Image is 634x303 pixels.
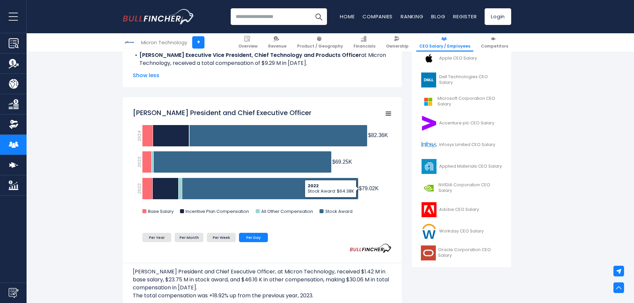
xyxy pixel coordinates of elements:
[123,9,195,24] img: Bullfincher logo
[133,292,392,300] p: The total compensation was +18.92% up from the previous year, 2023.
[9,119,19,129] img: Ownership
[417,157,506,176] a: Applied Materials CEO Salary
[136,130,142,141] text: 2024
[481,44,508,49] span: Competitors
[417,222,506,240] a: Workday CEO Salary
[354,44,375,49] span: Financials
[485,8,511,25] a: Login
[439,74,502,85] span: Dell Technologies CEO Salary
[123,9,194,24] a: Go to homepage
[416,33,473,52] a: CEO Salary / Employees
[417,92,506,111] a: Microsoft Corporation CEO Salary
[351,33,378,52] a: Financials
[417,136,506,154] a: Infosys Limited CEO Salary
[437,96,502,107] span: Microsoft Corporation CEO Salary
[439,142,495,148] span: Infosys Limited CEO Salary
[268,44,286,49] span: Revenue
[401,13,423,20] a: Ranking
[421,224,437,239] img: WDAY logo
[239,233,268,242] li: Per Day
[133,108,311,117] tspan: [PERSON_NAME] President and Chief Executive Officer
[478,33,511,52] a: Competitors
[142,233,171,242] li: Per Year
[133,105,392,221] svg: Sanjay Mehrotra President and Chief Executive Officer
[421,137,437,152] img: INFY logo
[265,33,289,52] a: Revenue
[340,13,355,20] a: Home
[136,183,142,194] text: 2022
[438,247,502,258] span: Oracle Corporation CEO Salary
[453,13,477,20] a: Register
[332,159,352,165] tspan: $69.25K
[439,207,479,213] span: Adobe CEO Salary
[417,49,506,68] a: Apple CEO Salary
[421,181,436,196] img: NVDA logo
[439,56,477,61] span: Apple CEO Salary
[417,201,506,219] a: Adobe CEO Salary
[421,202,437,217] img: ADBE logo
[310,8,327,25] button: Search
[431,13,445,20] a: Blog
[417,114,506,132] a: Accenture plc CEO Salary
[439,164,502,169] span: Applied Materials CEO Salary
[325,208,353,215] text: Stock Award
[294,33,346,52] a: Product / Geography
[136,157,142,167] text: 2023
[439,120,494,126] span: Accenture plc CEO Salary
[419,44,470,49] span: CEO Salary / Employees
[421,159,437,174] img: AMAT logo
[139,51,361,59] b: [PERSON_NAME] Executive Vice President, Chief Technology and Products Officer
[148,208,174,215] text: Base Salary
[297,44,343,49] span: Product / Geography
[192,36,204,49] a: +
[368,132,388,138] tspan: $82.36K
[421,94,436,109] img: MSFT logo
[421,245,436,260] img: ORCL logo
[186,208,249,215] text: Incentive Plan Compensation
[362,13,393,20] a: Companies
[439,228,484,234] span: Workday CEO Salary
[207,233,236,242] li: Per Week
[438,182,502,194] span: NVIDIA Corporation CEO Salary
[133,268,392,292] p: [PERSON_NAME] President and Chief Executive Officer, at Micron Technology, received $1.42 M in ba...
[359,186,379,191] tspan: $79.02K
[238,44,258,49] span: Overview
[421,51,437,66] img: AAPL logo
[417,179,506,197] a: NVIDIA Corporation CEO Salary
[175,233,203,242] li: Per Month
[417,71,506,89] a: Dell Technologies CEO Salary
[133,72,392,79] span: Show less
[386,44,409,49] span: Ownership
[133,51,392,67] li: at Micron Technology, received a total compensation of $9.29 M in [DATE].
[261,208,313,215] text: All Other Compensation
[421,73,437,87] img: DELL logo
[235,33,261,52] a: Overview
[141,39,187,46] div: Micron Technology
[123,36,136,49] img: MU logo
[417,244,506,262] a: Oracle Corporation CEO Salary
[421,116,437,131] img: ACN logo
[383,33,412,52] a: Ownership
